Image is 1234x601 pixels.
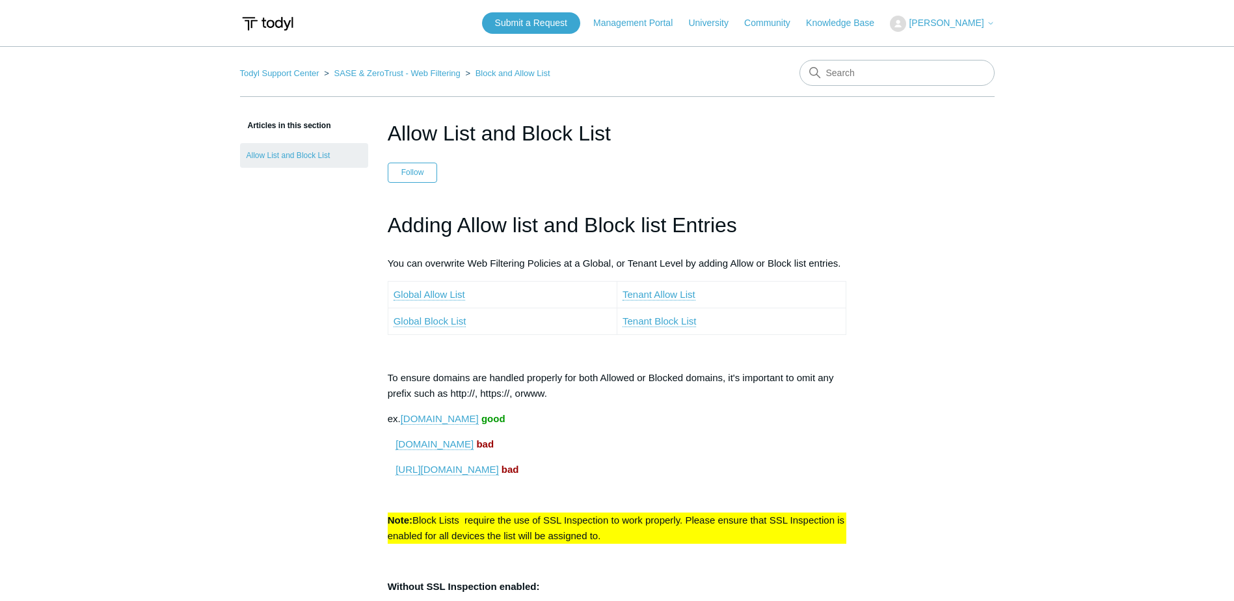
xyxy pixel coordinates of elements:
a: Knowledge Base [806,16,887,30]
span: Articles in this section [240,121,331,130]
a: University [688,16,741,30]
a: [URL][DOMAIN_NAME] [396,464,498,475]
span: To ensure domains are handled properly for both Allowed or Blocked domains, it's important to omi... [388,372,834,399]
span: Adding Allow list and Block list Entries [388,213,737,237]
a: Global Block List [394,315,466,327]
strong: bad [502,464,519,475]
span: [PERSON_NAME] [909,18,984,28]
a: Block and Allow List [476,68,550,78]
a: Todyl Support Center [240,68,319,78]
a: [DOMAIN_NAME] [401,413,479,425]
span: . [544,388,547,399]
span: [DOMAIN_NAME] [396,438,474,449]
a: Allow List and Block List [240,143,368,168]
span: ex. [388,413,401,424]
a: Community [744,16,803,30]
a: Tenant Block List [623,315,696,327]
a: Tenant Allow List [623,289,695,300]
h1: Allow List and Block List [388,118,847,149]
img: Todyl Support Center Help Center home page [240,12,295,36]
input: Search [799,60,995,86]
a: Global Allow List [394,289,465,300]
span: [DOMAIN_NAME] [401,413,479,424]
a: Management Portal [593,16,686,30]
strong: good [481,413,505,424]
li: Todyl Support Center [240,68,322,78]
strong: bad [476,438,494,449]
a: SASE & ZeroTrust - Web Filtering [334,68,460,78]
li: Block and Allow List [463,68,550,78]
button: Follow Article [388,163,438,182]
strong: Note: [388,514,412,526]
a: Submit a Request [482,12,580,34]
span: Block Lists require the use of SSL Inspection to work properly. Please ensure that SSL Inspection... [388,514,844,541]
span: www [524,388,544,399]
strong: Without SSL Inspection enabled: [388,581,540,592]
li: SASE & ZeroTrust - Web Filtering [321,68,463,78]
a: [DOMAIN_NAME] [396,438,474,450]
span: You can overwrite Web Filtering Policies at a Global, or Tenant Level by adding Allow or Block li... [388,258,841,269]
button: [PERSON_NAME] [890,16,994,32]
